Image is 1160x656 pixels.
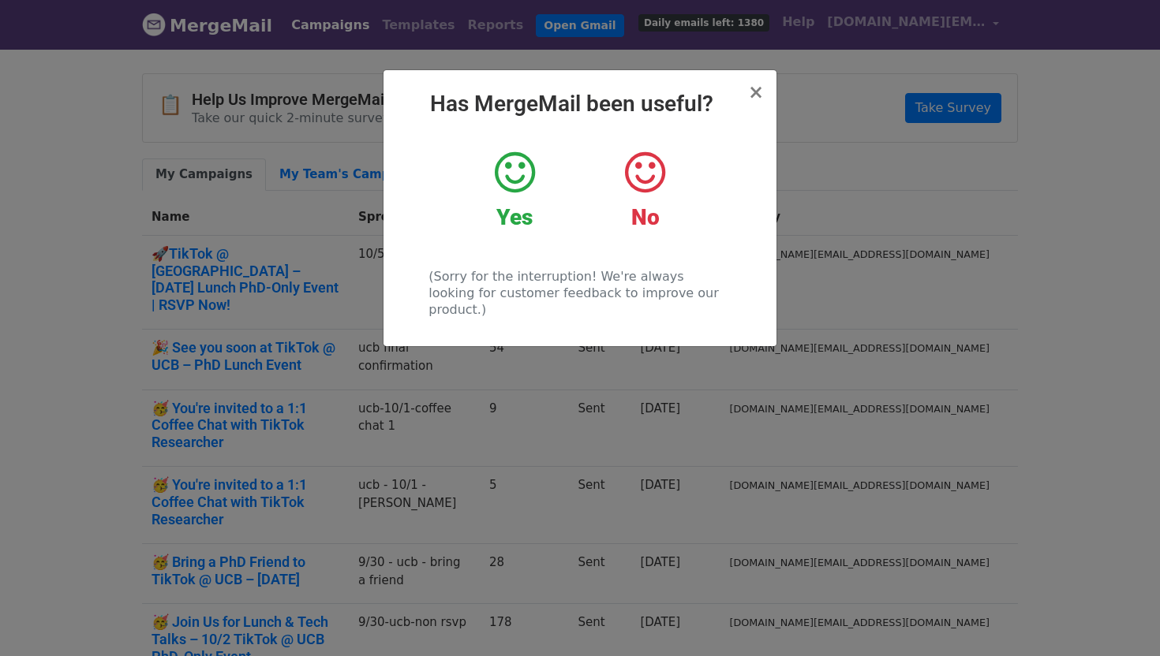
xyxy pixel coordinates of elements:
[428,268,731,318] p: (Sorry for the interruption! We're always looking for customer feedback to improve our product.)
[748,83,764,102] button: Close
[631,204,660,230] strong: No
[462,149,568,231] a: Yes
[592,149,698,231] a: No
[748,81,764,103] span: ×
[496,204,533,230] strong: Yes
[396,91,764,117] h2: Has MergeMail been useful?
